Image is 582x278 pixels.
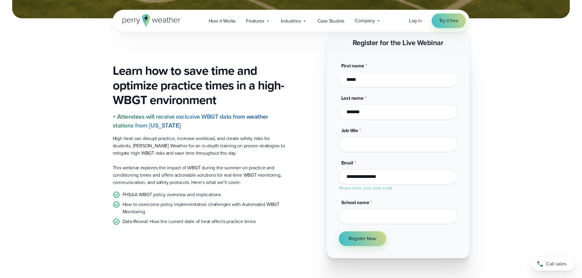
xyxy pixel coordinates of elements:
span: Features [246,17,264,25]
a: Try it free [432,13,466,28]
p: Data Reveal: How the current state of heat affects practice times [123,218,256,225]
a: Call sales [532,257,575,271]
span: Try it free [439,17,459,24]
h3: Learn how to save time and optimize practice times in a high-WBGT environment [113,63,286,107]
span: Company [355,17,375,24]
p: How to overcome policy implementation challenges with Automated WBGT Monitoring [123,201,286,215]
label: Please enter your work email. [339,185,393,191]
strong: Register for the Live Webinar [353,37,444,48]
span: First name [341,62,364,69]
a: Case Studies [312,15,350,27]
strong: + Attendees will receive exclusive WBGT data from weather stations from [US_STATE] [113,112,268,130]
span: Register Now [349,235,377,242]
span: Job title [341,127,358,134]
span: Last name [341,95,364,102]
span: Industries [281,17,301,25]
button: Register Now [339,231,386,246]
p: This webinar explores the impact of WBGT during the summer on practice and conditioning times and... [113,164,286,186]
span: Email [341,159,353,166]
span: How it Works [209,17,236,25]
a: Log in [409,17,422,24]
p: High heat can disrupt practice, increase workload, and create safety risks for students. [PERSON_... [113,135,286,157]
span: School name [341,199,369,206]
p: FHSAA WBGT policy overview and implications [123,191,221,198]
span: Call sales [546,260,566,268]
span: Case Studies [317,17,345,25]
a: How it Works [203,15,241,27]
